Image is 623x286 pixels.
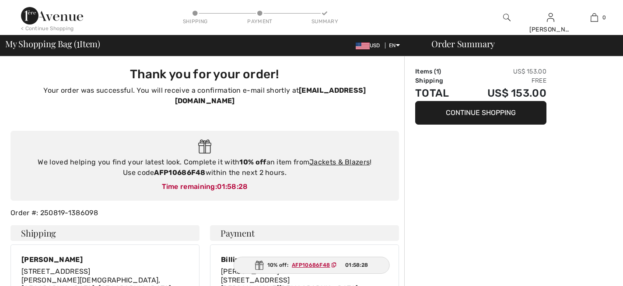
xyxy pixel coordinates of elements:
[547,13,554,21] a: Sign In
[5,208,404,218] div: Order #: 250819-1386098
[5,39,100,48] span: My Shopping Bag ( Item)
[415,76,463,85] td: Shipping
[21,7,83,24] img: 1ère Avenue
[234,257,390,274] div: 10% off:
[154,168,205,177] strong: AFP10686F48
[573,12,616,23] a: 0
[591,12,598,23] img: My Bag
[415,85,463,101] td: Total
[255,261,264,270] img: Gift.svg
[415,101,546,125] button: Continue Shopping
[436,68,439,75] span: 1
[547,12,554,23] img: My Info
[16,85,394,106] p: Your order was successful. You will receive a confirmation e-mail shortly at
[239,158,266,166] strong: 10% off
[389,42,400,49] span: EN
[19,181,390,192] div: Time remaining:
[415,67,463,76] td: Items ( )
[463,76,546,85] td: Free
[503,12,511,23] img: search the website
[311,17,338,25] div: Summary
[217,182,248,191] span: 01:58:28
[221,255,388,264] div: Billing Address
[16,67,394,82] h3: Thank you for your order!
[198,140,212,154] img: Gift.svg
[210,225,399,241] h4: Payment
[356,42,384,49] span: USD
[19,157,390,178] div: We loved helping you find your latest look. Complete it with an item from ! Use code within the n...
[309,158,370,166] a: Jackets & Blazers
[182,17,208,25] div: Shipping
[602,14,606,21] span: 0
[421,39,618,48] div: Order Summary
[221,267,279,276] span: [PERSON_NAME]
[356,42,370,49] img: US Dollar
[10,225,199,241] h4: Shipping
[463,67,546,76] td: US$ 153.00
[292,262,330,268] ins: AFP10686F48
[77,37,80,49] span: 1
[463,85,546,101] td: US$ 153.00
[345,261,368,269] span: 01:58:28
[21,24,74,32] div: < Continue Shopping
[529,25,572,34] div: [PERSON_NAME]
[21,255,189,264] div: [PERSON_NAME]
[175,86,366,105] strong: [EMAIL_ADDRESS][DOMAIN_NAME]
[247,17,273,25] div: Payment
